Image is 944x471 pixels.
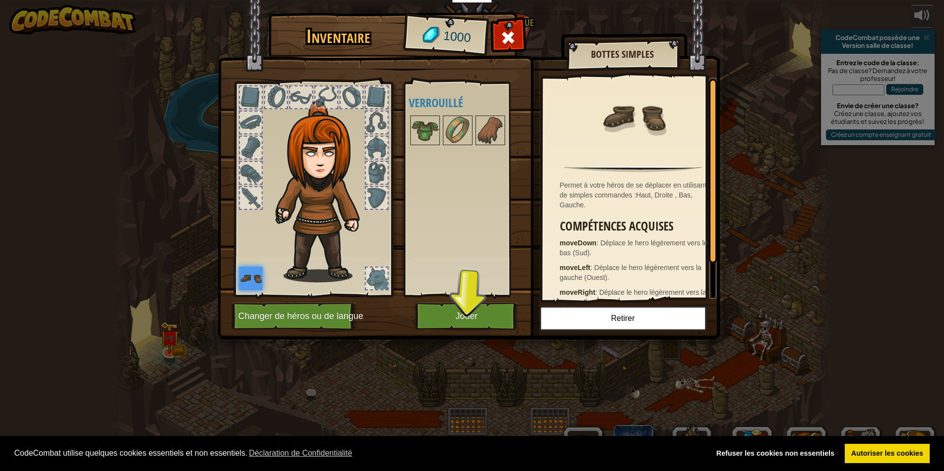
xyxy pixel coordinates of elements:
div: Permet à votre héros de se déplacer en utilisant de simples commandes :Haut, Droite , Bas, Gauche. [560,180,712,210]
img: portrait.png [411,117,439,144]
h2: Bottes simples [576,49,669,60]
h1: Inventaire [275,26,401,47]
span: : [596,239,600,247]
button: Jouer [415,303,518,330]
a: learn more about cookies [247,446,354,461]
span: 1000 [442,27,472,47]
strong: moveDown [560,239,597,247]
span: : [595,288,599,296]
img: portrait.png [239,267,263,290]
a: deny cookies [709,444,841,464]
h4: Verrouillé [409,96,533,109]
span: : [590,264,594,272]
strong: moveRight [560,288,595,296]
button: Retirer [540,306,707,331]
a: allow cookies [845,444,930,464]
img: hair_f2.png [271,101,377,282]
button: Changer de héros ou de langue [232,303,357,330]
img: portrait.png [444,117,472,144]
span: Déplace le hero légèrement vers le bas (Sud). [560,239,708,257]
img: portrait.png [476,117,504,144]
span: Déplace le hero légèrement vers la droite (Est). [560,288,707,306]
span: Déplace le hero légèrement vers la gauche (Ouest). [560,264,702,281]
img: portrait.png [601,85,666,149]
h3: Compétences acquises [560,220,712,233]
img: hr.png [564,166,702,172]
strong: moveLeft [560,264,590,272]
span: CodeCombat utilise quelques cookies essentiels et non essentiels. [14,446,702,461]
